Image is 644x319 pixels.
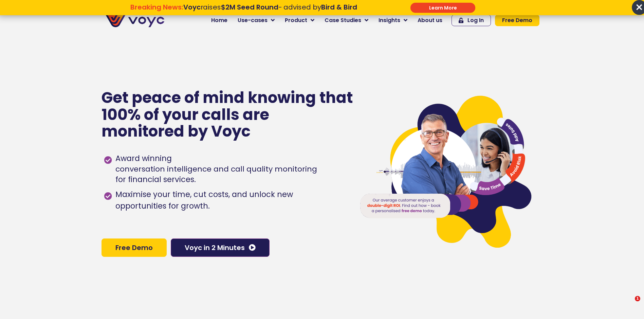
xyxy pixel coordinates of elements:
[508,253,644,301] iframe: Intercom notifications message
[285,16,307,24] span: Product
[102,89,354,140] p: Get peace of mind knowing that 100% of your calls are monitored by Voyc
[96,3,391,19] div: Breaking News: Voyc raises $2M Seed Round - advised by Bird & Bird
[467,18,484,23] span: Log In
[379,16,400,24] span: Insights
[502,18,532,23] span: Free Demo
[635,296,640,301] span: 1
[418,16,442,24] span: About us
[319,14,373,27] a: Case Studies
[115,244,153,251] span: Free Demo
[410,3,475,13] div: Submit
[233,14,280,27] a: Use-cases
[238,16,268,24] span: Use-cases
[280,14,319,27] a: Product
[183,2,357,12] span: raises - advised by
[114,189,346,212] span: Maximise your time, cut costs, and unlock new opportunities for growth.
[325,16,361,24] span: Case Studies
[321,2,357,12] strong: Bird & Bird
[115,164,317,174] h1: conversation intelligence and call quality monitoring
[114,153,317,185] span: Award winning for financial services.
[621,296,637,312] iframe: Intercom live chat
[211,16,227,24] span: Home
[130,2,183,12] strong: Breaking News:
[105,14,164,27] img: voyc-full-logo
[171,238,270,257] a: Voyc in 2 Minutes
[102,238,167,257] a: Free Demo
[452,15,491,26] a: Log In
[495,15,539,26] a: Free Demo
[412,14,447,27] a: About us
[221,2,278,12] strong: $2M Seed Round
[206,14,233,27] a: Home
[373,14,412,27] a: Insights
[185,244,245,251] span: Voyc in 2 Minutes
[183,2,200,12] strong: Voyc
